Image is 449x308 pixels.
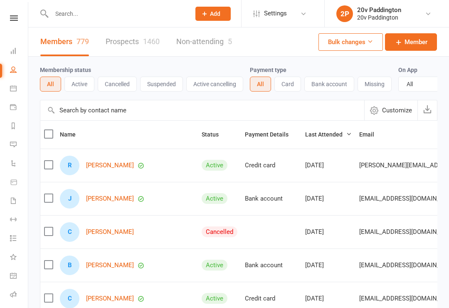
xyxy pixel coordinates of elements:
button: Name [60,129,85,139]
label: On App [398,67,417,73]
div: Active [202,160,227,171]
button: Missing [358,77,392,92]
div: Bank account [245,195,298,202]
a: [PERSON_NAME] [86,162,134,169]
a: [PERSON_NAME] [86,229,134,236]
span: Email [359,131,383,138]
a: General attendance kiosk mode [10,267,29,286]
span: Settings [264,4,287,23]
div: 1460 [143,37,160,46]
a: Non-attending5 [176,27,232,56]
a: Dashboard [10,42,29,61]
div: Cancelled [202,226,237,237]
a: [PERSON_NAME] [86,195,134,202]
div: 5 [228,37,232,46]
span: Last Attended [305,131,352,138]
div: Bank account [245,262,298,269]
div: [DATE] [305,295,352,302]
button: Active cancelling [186,77,243,92]
div: 20v Paddington [357,14,401,21]
div: Credit card [245,162,298,169]
input: Search... [49,8,185,20]
button: Last Attended [305,129,352,139]
div: Active [202,193,227,204]
div: [DATE] [305,162,352,169]
div: [DATE] [305,195,352,202]
a: Payments [10,99,29,117]
span: Payment Details [245,131,298,138]
div: 2P [336,5,353,22]
a: People [10,61,29,80]
label: Membership status [40,67,91,73]
button: All [250,77,271,92]
button: Add [195,7,231,21]
a: Members779 [40,27,89,56]
span: Name [60,131,85,138]
a: Member [385,33,437,51]
div: 779 [76,37,89,46]
div: C [60,222,79,242]
a: [PERSON_NAME] [86,262,134,269]
a: What's New [10,248,29,267]
a: [PERSON_NAME] [86,295,134,302]
a: Calendar [10,80,29,99]
div: Credit card [245,295,298,302]
span: Add [210,10,220,17]
button: Active [64,77,94,92]
button: Payment Details [245,129,298,139]
div: [DATE] [305,229,352,236]
button: Bank account [304,77,354,92]
div: Active [202,260,227,271]
a: Product Sales [10,174,29,192]
button: Suspended [140,77,183,92]
button: All [40,77,61,92]
button: Customize [364,100,417,120]
a: Reports [10,117,29,136]
div: [DATE] [305,262,352,269]
div: B [60,256,79,275]
div: R [60,156,79,175]
span: Status [202,131,228,138]
label: Payment type [250,67,286,73]
span: Customize [382,105,412,115]
a: Prospects1460 [106,27,160,56]
button: Bulk changes [318,33,383,51]
a: Roll call kiosk mode [10,286,29,305]
div: Active [202,293,227,304]
div: J [60,189,79,209]
button: Status [202,129,228,139]
button: Email [359,129,383,139]
button: Cancelled [98,77,137,92]
div: 20v Paddington [357,6,401,14]
button: Card [274,77,301,92]
span: Member [405,37,427,47]
input: Search by contact name [40,100,364,120]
